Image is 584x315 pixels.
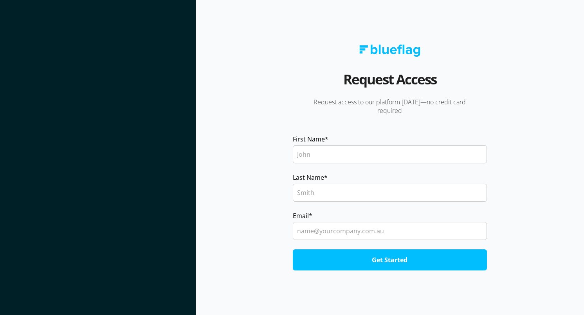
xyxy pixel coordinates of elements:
span: First Name [293,134,325,144]
input: John [293,145,487,163]
input: Get Started [293,249,487,270]
img: Blue Flag logo [359,45,420,57]
p: Request access to our platform [DATE]—no credit card required [293,98,487,115]
span: Last Name [293,173,324,182]
input: name@yourcompany.com.au [293,222,487,240]
input: Smith [293,184,487,202]
h2: Request Access [343,68,436,98]
span: Email [293,211,309,220]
